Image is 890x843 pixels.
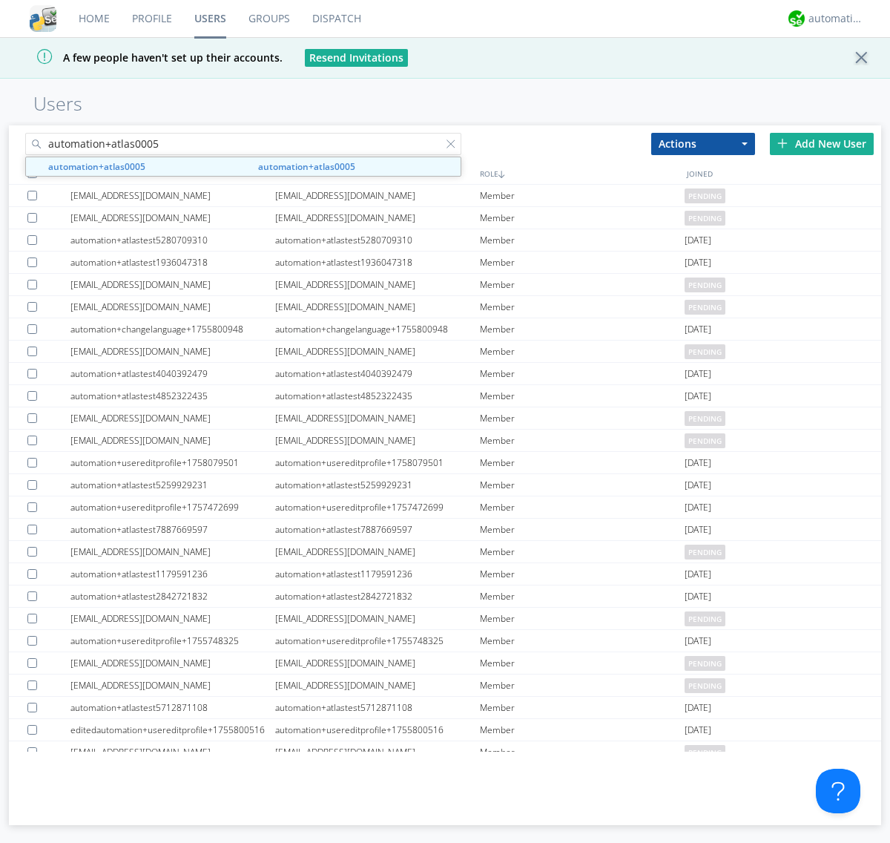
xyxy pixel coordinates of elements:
div: Member [480,675,685,696]
div: Member [480,185,685,206]
img: cddb5a64eb264b2086981ab96f4c1ba7 [30,5,56,32]
div: [EMAIL_ADDRESS][DOMAIN_NAME] [275,407,480,429]
div: [EMAIL_ADDRESS][DOMAIN_NAME] [275,608,480,629]
div: Member [480,630,685,652]
div: [EMAIL_ADDRESS][DOMAIN_NAME] [275,741,480,763]
div: [EMAIL_ADDRESS][DOMAIN_NAME] [275,185,480,206]
strong: automation+atlas0005 [48,160,145,173]
img: d2d01cd9b4174d08988066c6d424eccd [788,10,805,27]
div: [EMAIL_ADDRESS][DOMAIN_NAME] [70,274,275,295]
a: automation+usereditprofile+1757472699automation+usereditprofile+1757472699Member[DATE] [9,496,881,519]
div: [EMAIL_ADDRESS][DOMAIN_NAME] [70,185,275,206]
div: automation+changelanguage+1755800948 [70,318,275,340]
a: [EMAIL_ADDRESS][DOMAIN_NAME][EMAIL_ADDRESS][DOMAIN_NAME]Memberpending [9,541,881,563]
div: automation+usereditprofile+1755748325 [70,630,275,652]
div: [EMAIL_ADDRESS][DOMAIN_NAME] [275,274,480,295]
div: [EMAIL_ADDRESS][DOMAIN_NAME] [70,675,275,696]
div: automation+usereditprofile+1755800516 [275,719,480,741]
div: automation+atlastest7887669597 [70,519,275,540]
button: Actions [651,133,755,155]
div: Member [480,741,685,763]
a: [EMAIL_ADDRESS][DOMAIN_NAME][EMAIL_ADDRESS][DOMAIN_NAME]Memberpending [9,207,881,229]
span: [DATE] [685,474,711,496]
a: automation+atlastest1936047318automation+atlastest1936047318Member[DATE] [9,252,881,274]
div: automation+usereditprofile+1757472699 [70,496,275,518]
a: automation+atlastest5280709310automation+atlastest5280709310Member[DATE] [9,229,881,252]
span: [DATE] [685,229,711,252]
div: [EMAIL_ADDRESS][DOMAIN_NAME] [70,652,275,674]
div: Member [480,541,685,562]
div: editedautomation+usereditprofile+1755800516 [70,719,275,741]
div: Member [480,296,685,318]
div: automation+atlastest2842721832 [275,585,480,607]
div: [EMAIL_ADDRESS][DOMAIN_NAME] [70,207,275,229]
div: Member [480,608,685,629]
span: A few people haven't set up their accounts. [11,50,283,65]
div: JOINED [683,163,890,184]
span: pending [685,656,725,671]
div: automation+atlastest4852322435 [70,385,275,407]
span: pending [685,433,725,448]
a: automation+usereditprofile+1758079501automation+usereditprofile+1758079501Member[DATE] [9,452,881,474]
a: automation+atlastest5259929231automation+atlastest5259929231Member[DATE] [9,474,881,496]
span: [DATE] [685,630,711,652]
a: [EMAIL_ADDRESS][DOMAIN_NAME][EMAIL_ADDRESS][DOMAIN_NAME]Memberpending [9,608,881,630]
a: [EMAIL_ADDRESS][DOMAIN_NAME][EMAIL_ADDRESS][DOMAIN_NAME]Memberpending [9,652,881,675]
div: [EMAIL_ADDRESS][DOMAIN_NAME] [70,741,275,763]
span: [DATE] [685,252,711,274]
div: Member [480,452,685,473]
div: [EMAIL_ADDRESS][DOMAIN_NAME] [275,341,480,362]
span: pending [685,344,725,359]
div: [EMAIL_ADDRESS][DOMAIN_NAME] [70,407,275,429]
div: Member [480,430,685,451]
div: automation+usereditprofile+1755748325 [275,630,480,652]
div: [EMAIL_ADDRESS][DOMAIN_NAME] [275,207,480,229]
a: automation+atlastest2842721832automation+atlastest2842721832Member[DATE] [9,585,881,608]
div: [EMAIL_ADDRESS][DOMAIN_NAME] [275,430,480,451]
a: [EMAIL_ADDRESS][DOMAIN_NAME][EMAIL_ADDRESS][DOMAIN_NAME]Memberpending [9,675,881,697]
span: pending [685,411,725,426]
div: automation+atlastest1179591236 [275,563,480,585]
a: [EMAIL_ADDRESS][DOMAIN_NAME][EMAIL_ADDRESS][DOMAIN_NAME]Memberpending [9,296,881,318]
div: automation+usereditprofile+1758079501 [70,452,275,473]
div: Add New User [770,133,874,155]
span: pending [685,188,725,203]
a: [EMAIL_ADDRESS][DOMAIN_NAME][EMAIL_ADDRESS][DOMAIN_NAME]Memberpending [9,274,881,296]
a: [EMAIL_ADDRESS][DOMAIN_NAME][EMAIL_ADDRESS][DOMAIN_NAME]Memberpending [9,407,881,430]
div: automation+atlastest5280709310 [275,229,480,251]
div: Member [480,252,685,273]
div: [EMAIL_ADDRESS][DOMAIN_NAME] [275,652,480,674]
div: [EMAIL_ADDRESS][DOMAIN_NAME] [275,675,480,696]
div: [EMAIL_ADDRESS][DOMAIN_NAME] [275,541,480,562]
a: automation+atlastest4852322435automation+atlastest4852322435Member[DATE] [9,385,881,407]
div: Member [480,341,685,362]
a: [EMAIL_ADDRESS][DOMAIN_NAME][EMAIL_ADDRESS][DOMAIN_NAME]Memberpending [9,341,881,363]
div: Member [480,274,685,295]
span: [DATE] [685,697,711,719]
div: automation+usereditprofile+1757472699 [275,496,480,518]
div: Member [480,207,685,229]
a: [EMAIL_ADDRESS][DOMAIN_NAME][EMAIL_ADDRESS][DOMAIN_NAME]Memberpending [9,741,881,764]
span: pending [685,278,725,292]
a: automation+atlastest7887669597automation+atlastest7887669597Member[DATE] [9,519,881,541]
div: Member [480,363,685,384]
div: [EMAIL_ADDRESS][DOMAIN_NAME] [70,430,275,451]
div: automation+atlastest4040392479 [275,363,480,384]
div: automation+atlastest5712871108 [275,697,480,718]
span: pending [685,545,725,560]
a: editedautomation+usereditprofile+1755800516automation+usereditprofile+1755800516Member[DATE] [9,719,881,741]
a: automation+changelanguage+1755800948automation+changelanguage+1755800948Member[DATE] [9,318,881,341]
div: Member [480,519,685,540]
div: automation+atlastest5712871108 [70,697,275,718]
div: automation+usereditprofile+1758079501 [275,452,480,473]
span: [DATE] [685,363,711,385]
span: [DATE] [685,585,711,608]
div: automation+atlastest7887669597 [275,519,480,540]
div: automation+atlastest4040392479 [70,363,275,384]
a: [EMAIL_ADDRESS][DOMAIN_NAME][EMAIL_ADDRESS][DOMAIN_NAME]Memberpending [9,185,881,207]
button: Resend Invitations [305,49,408,67]
span: pending [685,678,725,693]
div: automation+atlastest1179591236 [70,563,275,585]
img: plus.svg [777,138,788,148]
a: [EMAIL_ADDRESS][DOMAIN_NAME][EMAIL_ADDRESS][DOMAIN_NAME]Memberpending [9,430,881,452]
